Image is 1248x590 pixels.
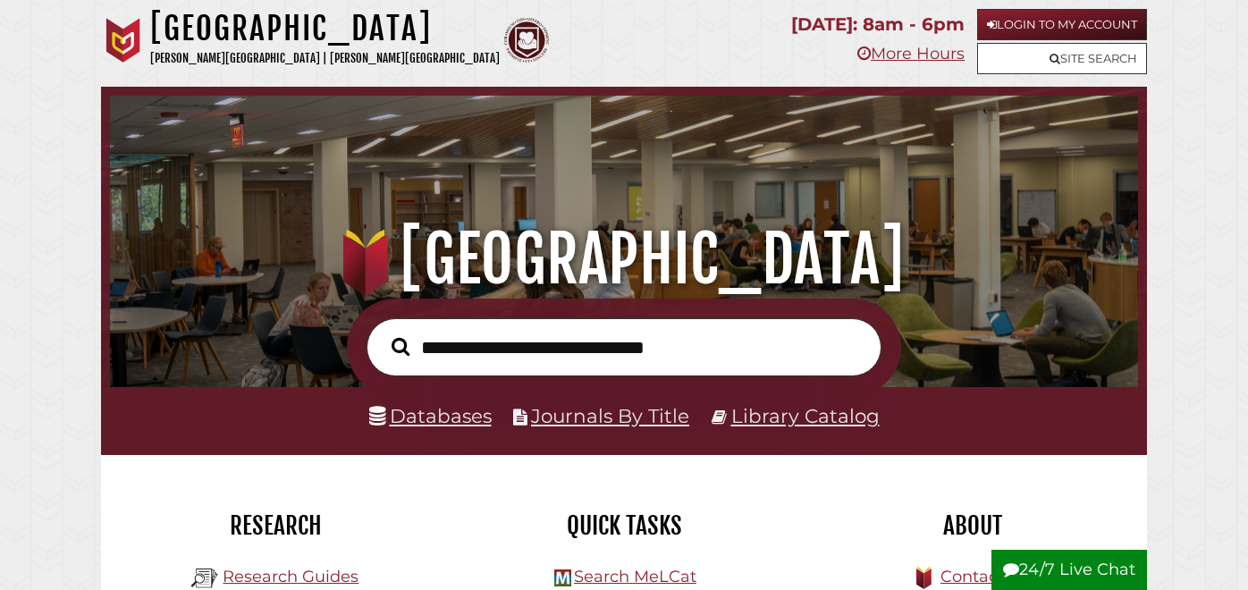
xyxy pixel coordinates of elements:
[940,567,1029,586] a: Contact Us
[504,18,549,63] img: Calvin Theological Seminary
[150,9,500,48] h1: [GEOGRAPHIC_DATA]
[554,569,571,586] img: Hekman Library Logo
[223,567,358,586] a: Research Guides
[392,336,410,356] i: Search
[731,404,880,427] a: Library Catalog
[531,404,689,427] a: Journals By Title
[463,510,785,541] h2: Quick Tasks
[150,48,500,69] p: [PERSON_NAME][GEOGRAPHIC_DATA] | [PERSON_NAME][GEOGRAPHIC_DATA]
[574,567,696,586] a: Search MeLCat
[129,220,1119,299] h1: [GEOGRAPHIC_DATA]
[791,9,965,40] p: [DATE]: 8am - 6pm
[369,404,492,427] a: Databases
[812,510,1134,541] h2: About
[114,510,436,541] h2: Research
[977,9,1147,40] a: Login to My Account
[977,43,1147,74] a: Site Search
[383,333,419,361] button: Search
[857,44,965,63] a: More Hours
[101,18,146,63] img: Calvin University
